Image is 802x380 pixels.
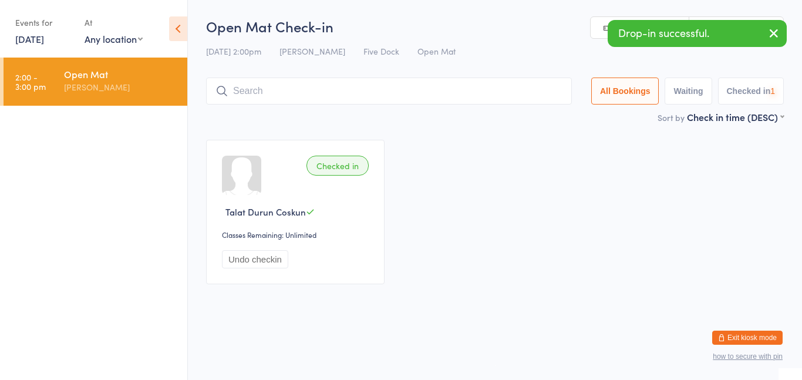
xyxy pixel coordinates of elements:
[658,112,685,123] label: Sort by
[712,331,783,345] button: Exit kiosk mode
[279,45,345,57] span: [PERSON_NAME]
[206,78,572,105] input: Search
[417,45,456,57] span: Open Mat
[665,78,712,105] button: Waiting
[718,78,784,105] button: Checked in1
[770,86,775,96] div: 1
[4,58,187,106] a: 2:00 -3:00 pmOpen Mat[PERSON_NAME]
[15,13,73,32] div: Events for
[363,45,399,57] span: Five Dock
[15,72,46,91] time: 2:00 - 3:00 pm
[206,16,784,36] h2: Open Mat Check-in
[225,206,306,218] span: Talat Durun Coskun
[15,32,44,45] a: [DATE]
[713,352,783,361] button: how to secure with pin
[608,20,787,47] div: Drop-in successful.
[222,250,288,268] button: Undo checkin
[64,80,177,94] div: [PERSON_NAME]
[85,32,143,45] div: Any location
[206,45,261,57] span: [DATE] 2:00pm
[687,110,784,123] div: Check in time (DESC)
[222,230,372,240] div: Classes Remaining: Unlimited
[591,78,659,105] button: All Bookings
[85,13,143,32] div: At
[64,68,177,80] div: Open Mat
[306,156,369,176] div: Checked in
